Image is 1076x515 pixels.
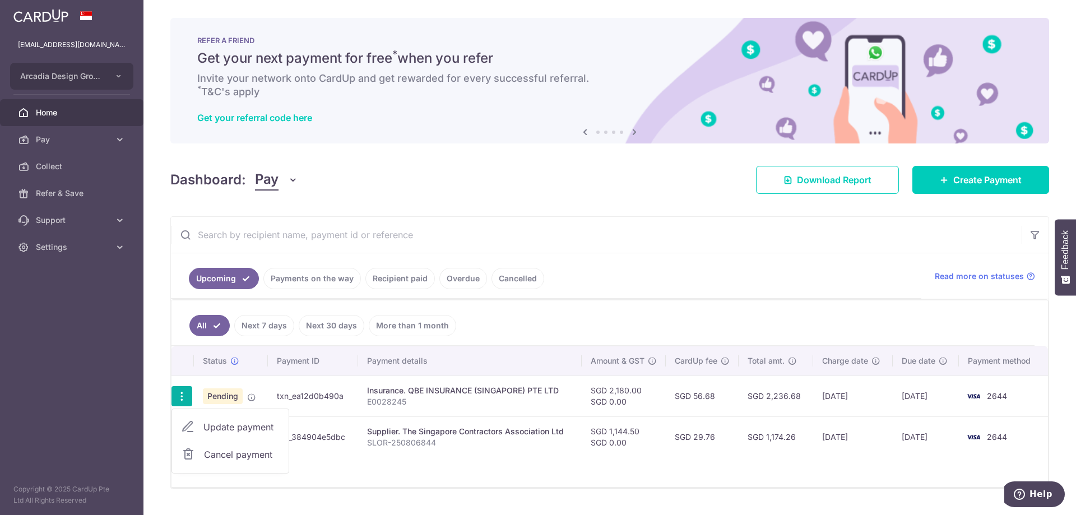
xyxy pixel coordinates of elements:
[893,375,959,416] td: [DATE]
[953,173,1022,187] span: Create Payment
[234,315,294,336] a: Next 7 days
[1060,230,1070,270] span: Feedback
[197,72,1022,99] h6: Invite your network onto CardUp and get rewarded for every successful referral. T&C's apply
[36,161,110,172] span: Collect
[10,63,133,90] button: Arcadia Design Group Pte Ltd
[912,166,1049,194] a: Create Payment
[263,268,361,289] a: Payments on the way
[369,315,456,336] a: More than 1 month
[987,432,1007,442] span: 2644
[171,217,1022,253] input: Search by recipient name, payment id or reference
[197,112,312,123] a: Get your referral code here
[203,388,243,404] span: Pending
[268,375,358,416] td: txn_ea12d0b490a
[813,416,893,457] td: [DATE]
[491,268,544,289] a: Cancelled
[591,355,644,366] span: Amount & GST
[203,355,227,366] span: Status
[170,170,246,190] h4: Dashboard:
[813,375,893,416] td: [DATE]
[197,49,1022,67] h5: Get your next payment for free when you refer
[268,346,358,375] th: Payment ID
[255,169,298,191] button: Pay
[268,416,358,457] td: txn_384904e5dbc
[358,346,582,375] th: Payment details
[582,375,666,416] td: SGD 2,180.00 SGD 0.00
[20,71,103,82] span: Arcadia Design Group Pte Ltd
[367,396,573,407] p: E0028245
[1055,219,1076,295] button: Feedback - Show survey
[1004,481,1065,509] iframe: Opens a widget where you can find more information
[739,375,813,416] td: SGD 2,236.68
[365,268,435,289] a: Recipient paid
[171,409,289,474] ul: Pay
[18,39,126,50] p: [EMAIL_ADDRESS][DOMAIN_NAME]
[675,355,717,366] span: CardUp fee
[935,271,1035,282] a: Read more on statuses
[299,315,364,336] a: Next 30 days
[189,315,230,336] a: All
[748,355,785,366] span: Total amt.
[36,242,110,253] span: Settings
[756,166,899,194] a: Download Report
[367,426,573,437] div: Supplier. The Singapore Contractors Association Ltd
[739,416,813,457] td: SGD 1,174.26
[367,437,573,448] p: SLOR-250806844
[36,107,110,118] span: Home
[822,355,868,366] span: Charge date
[987,391,1007,401] span: 2644
[367,385,573,396] div: Insurance. QBE INSURANCE (SINGAPORE) PTE LTD
[893,416,959,457] td: [DATE]
[439,268,487,289] a: Overdue
[666,416,739,457] td: SGD 29.76
[189,268,259,289] a: Upcoming
[170,18,1049,143] img: RAF banner
[962,389,985,403] img: Bank Card
[959,346,1048,375] th: Payment method
[255,169,279,191] span: Pay
[666,375,739,416] td: SGD 56.68
[36,215,110,226] span: Support
[935,271,1024,282] span: Read more on statuses
[902,355,935,366] span: Due date
[197,36,1022,45] p: REFER A FRIEND
[962,430,985,444] img: Bank Card
[36,188,110,199] span: Refer & Save
[582,416,666,457] td: SGD 1,144.50 SGD 0.00
[797,173,871,187] span: Download Report
[36,134,110,145] span: Pay
[13,9,68,22] img: CardUp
